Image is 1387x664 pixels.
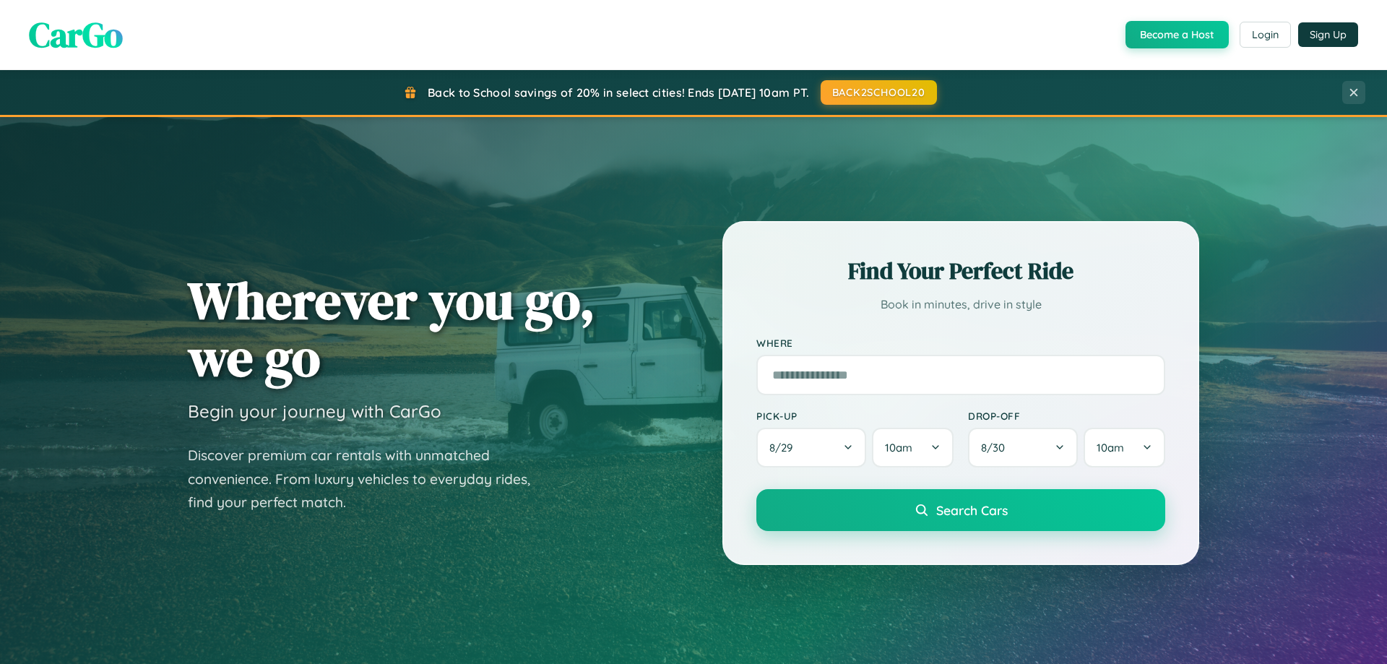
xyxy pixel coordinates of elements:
p: Discover premium car rentals with unmatched convenience. From luxury vehicles to everyday rides, ... [188,444,549,514]
span: Back to School savings of 20% in select cities! Ends [DATE] 10am PT. [428,85,809,100]
h3: Begin your journey with CarGo [188,400,441,422]
button: Become a Host [1125,21,1229,48]
label: Drop-off [968,410,1165,422]
button: 8/29 [756,428,866,467]
span: 8 / 30 [981,441,1012,454]
span: 10am [1097,441,1124,454]
p: Book in minutes, drive in style [756,294,1165,315]
span: 8 / 29 [769,441,800,454]
label: Where [756,337,1165,349]
h1: Wherever you go, we go [188,272,595,386]
button: 8/30 [968,428,1078,467]
button: 10am [872,428,954,467]
span: Search Cars [936,502,1008,518]
h2: Find Your Perfect Ride [756,255,1165,287]
button: BACK2SCHOOL20 [821,80,937,105]
button: Search Cars [756,489,1165,531]
label: Pick-up [756,410,954,422]
button: Sign Up [1298,22,1358,47]
button: 10am [1084,428,1165,467]
button: Login [1240,22,1291,48]
span: CarGo [29,11,123,59]
span: 10am [885,441,912,454]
